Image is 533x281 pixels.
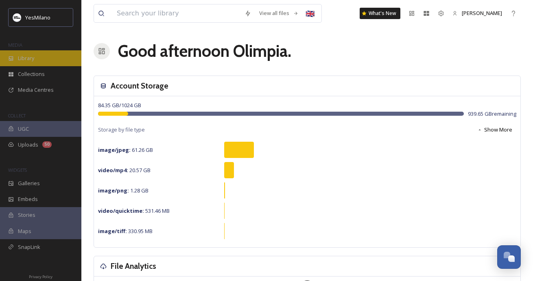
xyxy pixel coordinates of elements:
[113,4,240,22] input: Search your library
[25,14,50,21] span: YesMilano
[118,39,291,63] h1: Good afternoon Olimpia .
[255,5,303,21] a: View all files
[13,13,21,22] img: Logo%20YesMilano%40150x.png
[18,125,29,133] span: UGC
[98,187,129,194] strong: image/png :
[111,80,168,92] h3: Account Storage
[473,122,516,138] button: Show More
[42,141,52,148] div: 50
[18,54,34,62] span: Library
[98,187,149,194] span: 1.28 GB
[18,86,54,94] span: Media Centres
[98,146,153,153] span: 61.26 GB
[98,146,131,153] strong: image/jpeg :
[18,179,40,187] span: Galleries
[18,70,45,78] span: Collections
[98,126,145,134] span: Storage by file type
[18,227,31,235] span: Maps
[497,245,521,269] button: Open Chat
[8,42,22,48] span: MEDIA
[8,167,27,173] span: WIDGETS
[98,207,144,214] strong: video/quicktime :
[29,271,52,281] a: Privacy Policy
[8,112,26,119] span: COLLECT
[18,195,38,203] span: Embeds
[18,243,40,251] span: SnapLink
[111,260,156,272] h3: File Analytics
[98,207,170,214] span: 531.46 MB
[448,5,506,21] a: [PERSON_NAME]
[98,166,151,174] span: 20.57 GB
[98,227,127,235] strong: image/tiff :
[360,8,400,19] a: What's New
[303,6,317,21] div: 🇬🇧
[18,211,35,219] span: Stories
[18,141,38,149] span: Uploads
[462,9,502,17] span: [PERSON_NAME]
[29,274,52,279] span: Privacy Policy
[98,102,141,109] span: 84.35 GB / 1024 GB
[98,166,128,174] strong: video/mp4 :
[98,227,153,235] span: 330.95 MB
[468,110,516,118] span: 939.65 GB remaining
